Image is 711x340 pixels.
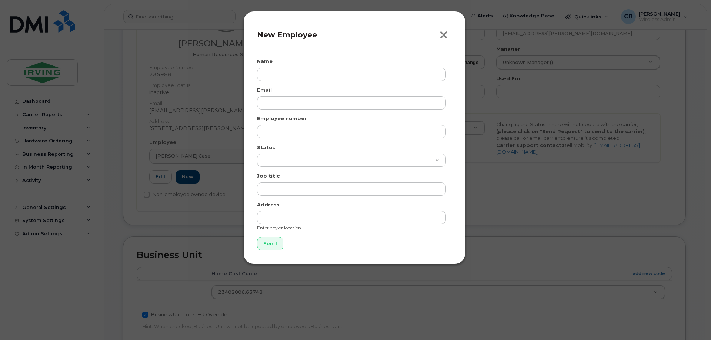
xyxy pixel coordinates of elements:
[257,115,307,122] label: Employee number
[257,237,283,250] input: Send
[257,172,280,179] label: Job title
[257,87,272,94] label: Email
[257,225,301,230] small: Enter city or location
[257,144,275,151] label: Status
[257,201,280,208] label: Address
[257,30,452,39] h4: New Employee
[257,58,273,65] label: Name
